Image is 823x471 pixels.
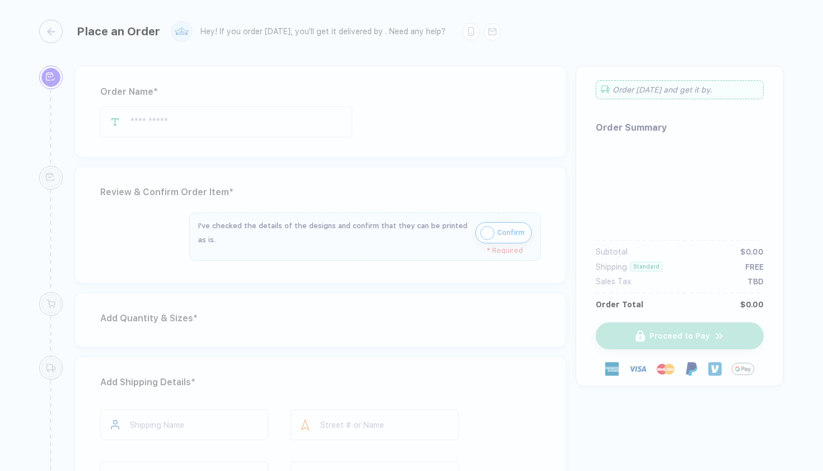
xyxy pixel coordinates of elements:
button: iconConfirm [475,222,532,243]
div: Add Shipping Details [100,373,541,391]
div: Order Name [100,83,541,101]
span: Confirm [497,224,525,242]
div: Review & Confirm Order Item [100,183,541,201]
div: Sales Tax [596,277,631,286]
div: Subtotal [596,247,628,256]
div: Order Total [596,300,643,309]
div: Order Summary [596,122,764,133]
img: GPay [732,358,754,380]
div: TBD [747,277,764,286]
div: $0.00 [740,247,764,256]
img: Venmo [708,362,722,376]
div: Hey! If you order [DATE], you'll get it delivered by . Need any help? [200,27,446,36]
div: Shipping [596,262,627,271]
img: user profile [172,22,191,41]
img: express [605,362,619,376]
img: visa [629,360,647,378]
div: Add Quantity & Sizes [100,310,541,327]
div: FREE [745,262,764,271]
div: Standard [630,262,662,271]
img: Paypal [685,362,698,376]
div: $0.00 [740,300,764,309]
img: master-card [657,360,675,378]
div: Order [DATE] and get it by . [596,80,764,99]
img: icon [480,226,494,240]
div: I've checked the details of the designs and confirm that they can be printed as is. [198,219,470,247]
div: Place an Order [77,25,160,38]
div: * Required [198,247,523,255]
